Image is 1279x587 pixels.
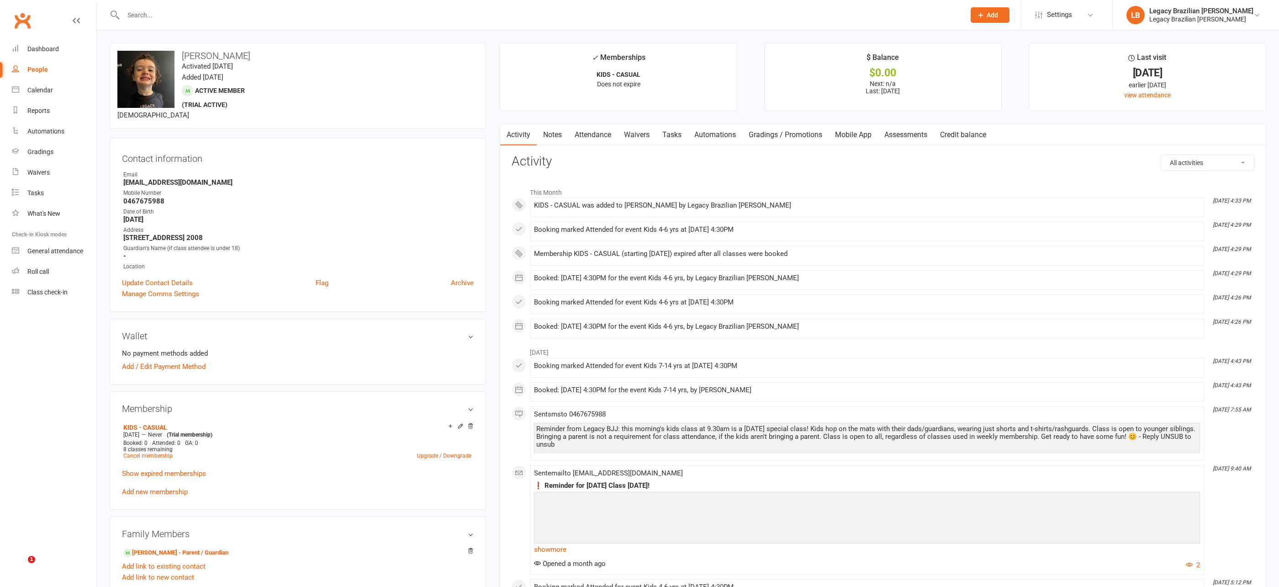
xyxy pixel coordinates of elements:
[878,124,934,145] a: Assessments
[123,178,474,187] strong: [EMAIL_ADDRESS][DOMAIN_NAME]
[656,124,688,145] a: Tasks
[1149,15,1253,23] div: Legacy Brazilian [PERSON_NAME]
[773,80,993,95] p: Next: n/a Last: [DATE]
[9,556,31,578] iframe: Intercom live chat
[534,274,1200,282] div: Booked: [DATE] 4:30PM for the event Kids 4-6 yrs, by Legacy Brazilian [PERSON_NAME]
[500,124,537,145] a: Activity
[12,162,96,183] a: Waivers
[123,446,173,453] span: 8 classes remaining
[27,107,50,114] div: Reports
[534,250,1200,258] div: Membership KIDS - CASUAL (starting [DATE]) expired after all classes were booked
[1128,52,1166,68] div: Last visit
[1213,406,1251,413] i: [DATE] 7:55 AM
[27,86,53,94] div: Calendar
[512,343,1254,358] li: [DATE]
[123,424,167,431] a: KIDS - CASUAL
[123,453,173,459] a: Cancel membership
[27,66,48,73] div: People
[1047,5,1072,25] span: Settings
[152,440,180,446] span: Attended: 0
[1037,68,1258,78] div: [DATE]
[512,183,1254,197] li: This Month
[597,80,640,88] span: Does not expire
[1213,465,1251,472] i: [DATE] 9:40 AM
[122,348,474,359] li: No payment methods added
[182,87,245,108] span: Active member (trial active)
[27,148,53,155] div: Gradings
[534,362,1200,370] div: Booking marked Attended for event Kids 7-14 yrs at [DATE] 4:30PM
[122,150,474,164] h3: Contact information
[12,59,96,80] a: People
[122,277,193,288] a: Update Contact Details
[534,323,1200,331] div: Booked: [DATE] 4:30PM for the event Kids 4-6 yrs, by Legacy Brazilian [PERSON_NAME]
[122,404,474,414] h3: Membership
[688,124,742,145] a: Automations
[534,560,606,568] span: Opened a month ago
[867,52,899,68] div: $ Balance
[117,111,189,119] span: [DEMOGRAPHIC_DATA]
[1213,319,1251,325] i: [DATE] 4:26 PM
[534,543,1200,556] a: show more
[1126,6,1145,24] div: LB
[512,155,1254,169] h3: Activity
[123,189,474,197] div: Mobile Number
[534,469,683,477] span: Sent email to [EMAIL_ADDRESS][DOMAIN_NAME]
[167,432,212,438] span: (Trial membership)
[568,124,618,145] a: Attendance
[1186,560,1200,571] button: 2
[417,453,471,459] a: Upgrade / Downgrade
[536,425,1198,448] div: Reminder from Legacy BJJ: this morning's kids class at 9.30am is a [DATE] special class! Kids hop...
[1213,270,1251,277] i: [DATE] 4:29 PM
[27,288,68,296] div: Class check-in
[1213,246,1251,252] i: [DATE] 4:29 PM
[971,7,1009,23] button: Add
[122,470,206,478] a: Show expired memberships
[12,101,96,121] a: Reports
[592,52,645,69] div: Memberships
[182,73,223,81] time: Added [DATE]
[592,53,598,62] i: ✓
[534,202,1200,209] div: KIDS - CASUAL was added to [PERSON_NAME] by Legacy Brazilian [PERSON_NAME]
[122,288,199,299] a: Manage Comms Settings
[123,215,474,224] strong: [DATE]
[534,386,1200,394] div: Booked: [DATE] 4:30PM for the event Kids 7-14 yrs, by [PERSON_NAME]
[117,51,174,108] img: image1740379341.png
[28,556,35,563] span: 1
[987,11,998,19] span: Add
[1037,80,1258,90] div: earlier [DATE]
[123,226,474,235] div: Address
[773,68,993,78] div: $0.00
[12,80,96,101] a: Calendar
[12,142,96,162] a: Gradings
[1213,294,1251,301] i: [DATE] 4:26 PM
[597,71,640,78] strong: KIDS - CASUAL
[122,331,474,341] h3: Wallet
[1149,7,1253,15] div: Legacy Brazilian [PERSON_NAME]
[1213,197,1251,204] i: [DATE] 4:33 PM
[27,128,64,135] div: Automations
[123,440,148,446] span: Booked: 0
[534,410,606,418] span: Sent sms to 0467675988
[618,124,656,145] a: Waivers
[451,277,474,288] a: Archive
[123,262,474,271] div: Location
[27,247,83,255] div: General attendance
[12,241,96,261] a: General attendance kiosk mode
[27,189,44,197] div: Tasks
[829,124,878,145] a: Mobile App
[534,226,1200,234] div: Booking marked Attended for event Kids 4-6 yrs at [DATE] 4:30PM
[12,183,96,203] a: Tasks
[123,171,474,179] div: Email
[12,203,96,224] a: What's New
[122,488,188,496] a: Add new membership
[1213,358,1251,364] i: [DATE] 4:43 PM
[122,572,194,583] a: Add link to new contact
[27,169,50,176] div: Waivers
[11,9,34,32] a: Clubworx
[148,432,162,438] span: Never
[123,252,474,260] strong: -
[185,440,198,446] span: GA: 0
[123,432,139,438] span: [DATE]
[1124,91,1171,99] a: view attendance
[123,208,474,216] div: Date of Birth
